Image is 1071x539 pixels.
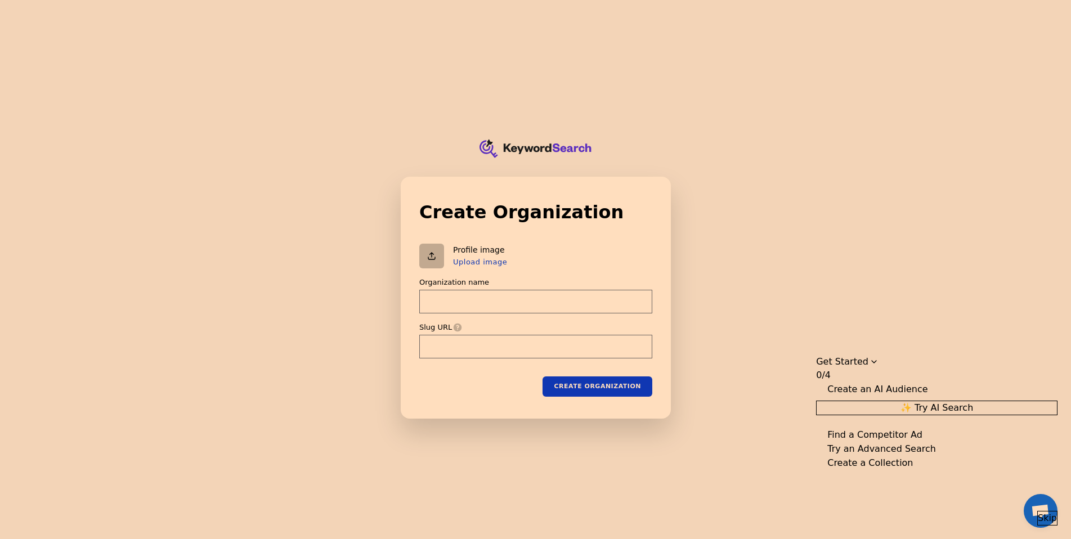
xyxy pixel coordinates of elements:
[827,383,927,396] div: Create an AI Audience
[453,245,507,255] p: Profile image
[816,355,1057,369] div: Drag to move checklist
[419,322,452,333] label: Slug URL
[900,401,973,415] span: ✨ Try AI Search
[419,244,444,268] button: Upload organization logo
[816,355,1057,382] button: Collapse Checklist
[1037,511,1057,525] button: Skip
[816,355,868,369] div: Get Started
[816,355,1057,525] div: Get Started
[543,376,652,397] button: Create organization
[816,401,1057,415] button: ✨ Try AI Search
[816,428,1057,442] button: Expand Checklist
[452,323,462,332] span: A slug is a human-readable ID that must be unique. It’s often used in URLs.
[419,199,652,226] h1: Create Organization
[827,428,922,442] div: Find a Competitor Ad
[827,442,936,456] div: Try an Advanced Search
[1038,511,1057,525] span: Skip
[816,383,1057,396] button: Collapse Checklist
[827,456,913,470] div: Create a Collection
[816,456,1057,470] button: Expand Checklist
[816,442,1057,456] button: Expand Checklist
[816,369,831,382] div: 0/4
[419,277,489,288] label: Organization name
[453,258,507,267] button: Upload image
